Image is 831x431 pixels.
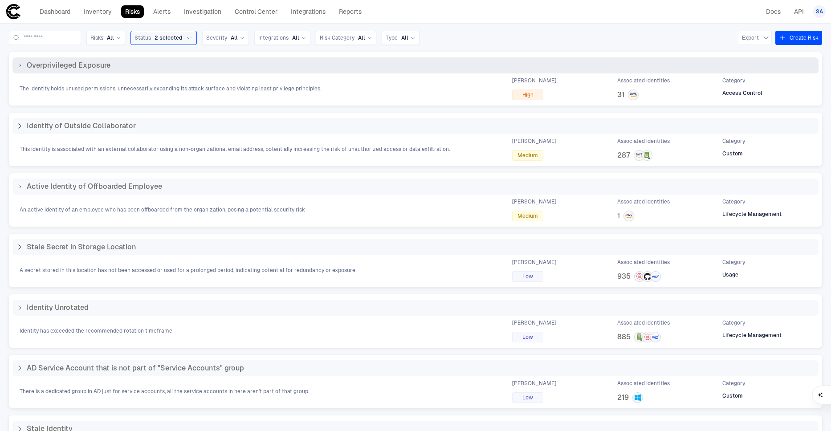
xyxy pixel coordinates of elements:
span: Medium [517,152,538,159]
a: API [790,5,808,18]
div: AD Service Account that is not part of "Service Accounts" groupThere is a dedicated group in AD j... [9,355,822,408]
span: Status [134,34,151,41]
span: Low [522,394,533,401]
span: [PERSON_NAME] [512,319,556,326]
span: 935 [617,272,631,281]
span: All [292,34,299,41]
span: Medium [517,212,538,220]
span: Associated Identities [617,138,670,145]
span: Category [722,138,745,145]
a: Docs [762,5,785,18]
span: Associated Identities [617,77,670,84]
span: Identity has exceeded the recommended rotation timeframe [20,327,172,334]
div: Active Identity of Offboarded EmployeeAn active identity of an employee who has been offboarded f... [9,173,822,227]
div: Identity UnrotatedIdentity has exceeded the recommended rotation timeframe[PERSON_NAME]LowAssocia... [9,294,822,348]
span: High [522,91,534,98]
a: Investigation [180,5,225,18]
span: [PERSON_NAME] [512,198,556,205]
span: Active Identity of Offboarded Employee [27,182,162,191]
span: Associated Identities [617,319,670,326]
span: All [401,34,408,41]
span: AD Service Account that is not part of "Service Accounts" group [27,364,244,373]
span: An active identity of an employee who has been offboarded from the organization, posing a potenti... [20,206,305,213]
span: Category [722,380,745,387]
span: Category [722,77,745,84]
span: 885 [617,333,631,342]
span: Category [722,319,745,326]
span: [PERSON_NAME] [512,259,556,266]
span: Associated Identities [617,259,670,266]
span: Risk Category [320,34,354,41]
a: Control Center [231,5,281,18]
span: Overprivileged Exposure [27,61,110,70]
span: 1 [617,211,620,220]
a: Risks [121,5,144,18]
span: Category [722,259,745,266]
span: 287 [617,151,630,160]
span: Category [722,198,745,205]
a: Reports [335,5,366,18]
span: Stale Secret in Storage Location [27,243,136,252]
span: This identity is associated with an external collaborator using a non-organizational email addres... [20,146,450,153]
span: 2 selected [155,34,182,41]
span: Associated Identities [617,380,670,387]
a: Dashboard [36,5,74,18]
span: All [231,34,238,41]
button: SA [813,5,826,18]
span: [PERSON_NAME] [512,138,556,145]
span: Low [522,273,533,280]
button: Export [738,31,772,45]
div: Stale Secret in Storage LocationA secret stored in this location has not been accessed or used fo... [9,234,822,287]
span: [PERSON_NAME] [512,380,556,387]
a: Alerts [149,5,175,18]
span: Usage [722,271,738,278]
span: Identity of Outside Collaborator [27,122,136,130]
span: SA [816,8,823,15]
span: Access Control [722,89,762,97]
a: Inventory [80,5,116,18]
span: 219 [617,393,629,402]
span: Custom [722,150,743,157]
span: Risks [90,34,103,41]
span: Severity [206,34,227,41]
span: Custom [722,392,743,399]
span: All [358,34,365,41]
div: Overprivileged ExposureThe identity holds unused permissions, unnecessarily expanding its attack ... [9,52,822,106]
a: Integrations [287,5,330,18]
span: Associated Identities [617,198,670,205]
span: 31 [617,90,624,99]
span: The identity holds unused permissions, unnecessarily expanding its attack surface and violating l... [20,85,321,92]
span: All [107,34,114,41]
span: Low [522,333,533,341]
span: A secret stored in this location has not been accessed or used for a prolonged period, indicating... [20,267,355,274]
span: Integrations [258,34,289,41]
span: There is a dedicated group in AD just for service accounts, all the service accounts in here aren... [20,388,309,395]
span: [PERSON_NAME] [512,77,556,84]
div: Identity of Outside CollaboratorThis identity is associated with an external collaborator using a... [9,113,822,166]
span: Identity Unrotated [27,303,89,312]
span: Type [386,34,398,41]
button: Status2 selected [130,31,197,45]
span: Lifecycle Management [722,332,782,339]
button: Create Risk [775,31,822,45]
span: Lifecycle Management [722,211,782,218]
